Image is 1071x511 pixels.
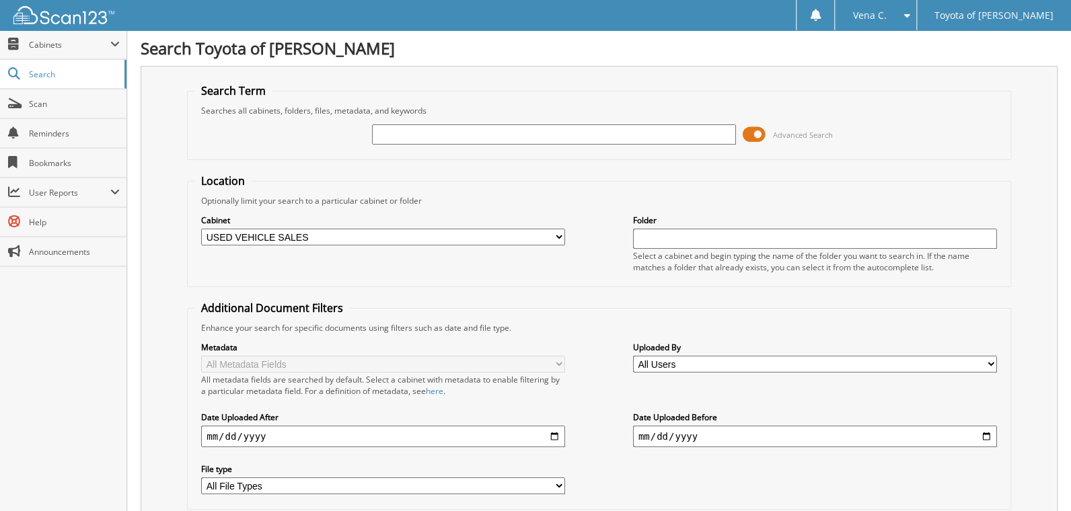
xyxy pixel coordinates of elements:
[201,463,565,475] label: File type
[29,98,120,110] span: Scan
[29,39,110,50] span: Cabinets
[934,11,1054,19] span: Toyota of [PERSON_NAME]
[201,214,565,226] label: Cabinet
[194,105,1004,116] div: Searches all cabinets, folders, files, metadata, and keywords
[29,246,120,258] span: Announcements
[201,426,565,447] input: start
[201,374,565,397] div: All metadata fields are searched by default. Select a cabinet with metadata to enable filtering b...
[201,411,565,423] label: Date Uploaded After
[29,187,110,198] span: User Reports
[29,217,120,228] span: Help
[201,342,565,353] label: Metadata
[773,130,833,140] span: Advanced Search
[194,83,272,98] legend: Search Term
[29,128,120,139] span: Reminders
[194,173,252,188] legend: Location
[194,322,1004,333] div: Enhance your search for specific documents using filters such as date and file type.
[633,214,997,226] label: Folder
[29,157,120,169] span: Bookmarks
[633,411,997,423] label: Date Uploaded Before
[1004,446,1071,511] iframe: Chat Widget
[194,195,1004,206] div: Optionally limit your search to a particular cabinet or folder
[426,385,443,397] a: here
[633,342,997,353] label: Uploaded By
[633,426,997,447] input: end
[852,11,886,19] span: Vena C.
[29,69,118,80] span: Search
[194,301,350,315] legend: Additional Document Filters
[141,37,1058,59] h1: Search Toyota of [PERSON_NAME]
[13,6,114,24] img: scan123-logo-white.svg
[633,250,997,273] div: Select a cabinet and begin typing the name of the folder you want to search in. If the name match...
